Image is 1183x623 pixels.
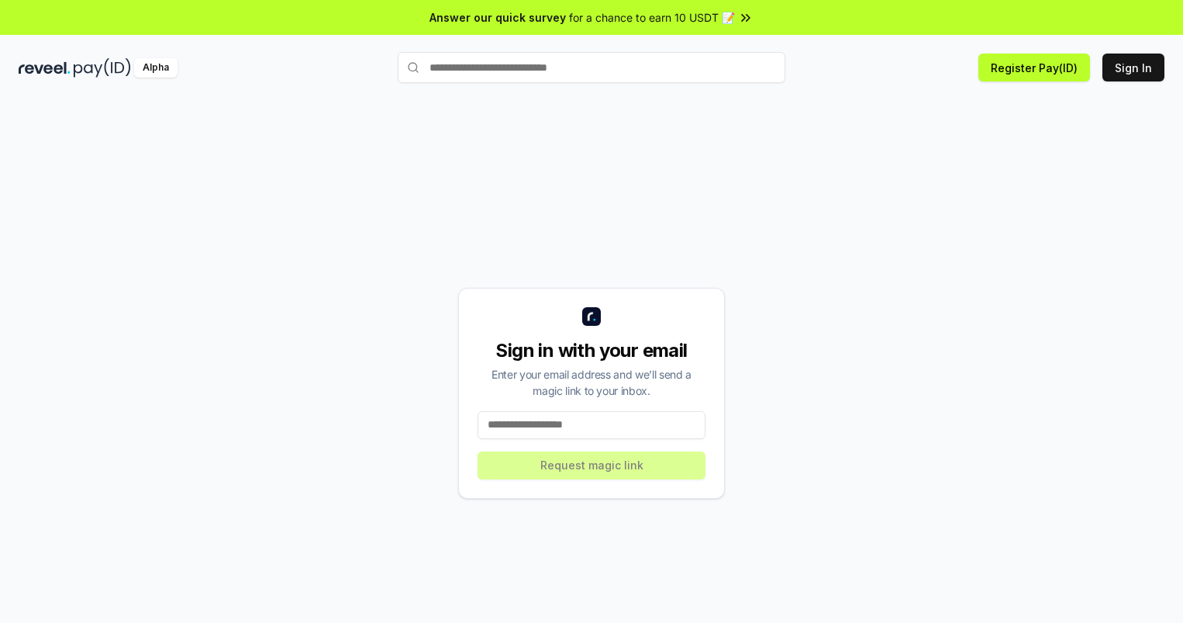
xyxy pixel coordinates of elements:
img: reveel_dark [19,58,71,78]
span: Answer our quick survey [429,9,566,26]
button: Register Pay(ID) [978,54,1090,81]
div: Alpha [134,58,178,78]
img: logo_small [582,307,601,326]
button: Sign In [1102,54,1164,81]
span: for a chance to earn 10 USDT 📝 [569,9,735,26]
div: Sign in with your email [478,338,705,363]
div: Enter your email address and we’ll send a magic link to your inbox. [478,366,705,399]
img: pay_id [74,58,131,78]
